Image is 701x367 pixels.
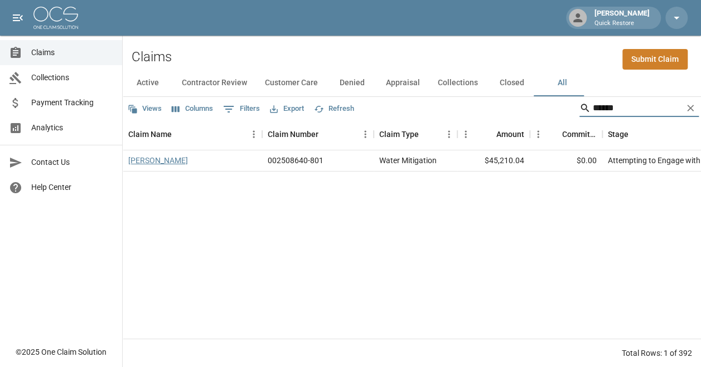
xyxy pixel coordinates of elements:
button: Sort [419,126,434,142]
button: Sort [547,126,562,142]
button: Show filters [220,100,263,118]
div: [PERSON_NAME] [590,8,654,28]
button: Sort [629,126,644,142]
div: $0.00 [530,150,602,172]
div: Committed Amount [562,119,597,150]
button: Customer Care [256,70,327,96]
div: Claim Number [262,119,374,150]
button: Menu [530,126,547,143]
button: Contractor Review [173,70,256,96]
span: Help Center [31,182,113,193]
a: Submit Claim [622,49,688,70]
span: Payment Tracking [31,97,113,109]
div: dynamic tabs [123,70,701,96]
div: Amount [496,119,524,150]
span: Claims [31,47,113,58]
div: Claim Type [379,119,419,150]
span: Collections [31,72,113,84]
button: Export [267,100,307,118]
h2: Claims [132,49,172,65]
button: open drawer [7,7,29,29]
div: © 2025 One Claim Solution [16,346,107,358]
button: Sort [481,126,496,142]
div: Total Rows: 1 of 392 [622,348,692,359]
div: Amount [457,119,530,150]
span: Contact Us [31,156,113,168]
button: Menu [441,126,457,143]
button: Menu [245,126,262,143]
div: Stage [608,119,629,150]
div: 002508640-801 [268,155,323,166]
button: Menu [457,126,474,143]
button: Denied [327,70,377,96]
span: Analytics [31,122,113,134]
div: $45,210.04 [457,150,530,172]
img: ocs-logo-white-transparent.png [33,7,78,29]
button: Active [123,70,173,96]
div: Claim Number [268,119,318,150]
button: Appraisal [377,70,429,96]
button: Views [125,100,165,118]
button: Sort [318,126,334,142]
button: All [537,70,587,96]
button: Collections [429,70,487,96]
button: Closed [487,70,537,96]
div: Search [579,99,699,119]
div: Claim Name [128,119,172,150]
button: Clear [682,100,699,116]
button: Select columns [169,100,216,118]
button: Refresh [311,100,357,118]
div: Water Mitigation [379,155,437,166]
p: Quick Restore [594,19,650,28]
button: Sort [172,126,187,142]
div: Claim Type [374,119,457,150]
div: Committed Amount [530,119,602,150]
a: [PERSON_NAME] [128,155,188,166]
div: Claim Name [123,119,262,150]
button: Menu [357,126,374,143]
